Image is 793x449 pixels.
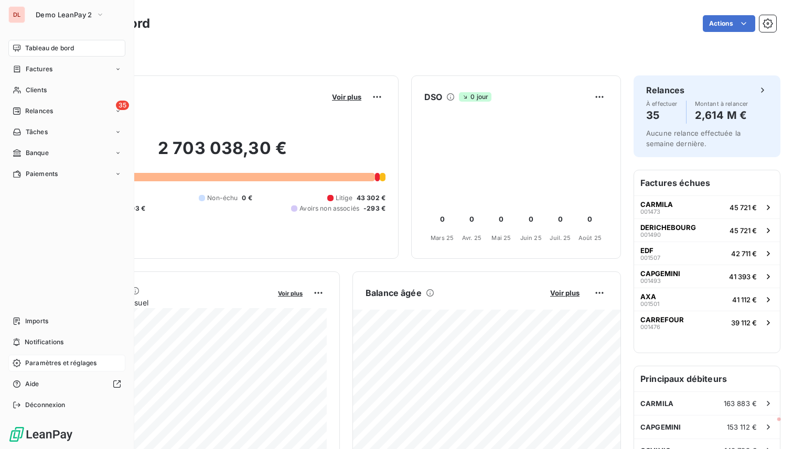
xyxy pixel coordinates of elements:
tspan: Avr. 25 [462,234,481,242]
a: Aide [8,376,125,392]
span: Litige [336,193,352,203]
span: Demo LeanPay 2 [36,10,92,19]
span: Voir plus [332,93,361,101]
h4: 2,614 M € [695,107,748,124]
iframe: Intercom live chat [757,413,783,439]
img: Logo LeanPay [8,426,73,443]
span: 001473 [640,209,660,215]
h4: 35 [646,107,678,124]
span: 35 [116,101,129,110]
button: DERICHEBOURG00149045 721 € [634,218,780,242]
span: 0 jour [459,92,491,102]
span: Factures [26,64,52,74]
button: Voir plus [275,288,306,298]
span: Imports [25,316,48,326]
span: Banque [26,148,49,158]
span: 001476 [640,324,660,330]
span: CARREFOUR [640,315,684,324]
span: À effectuer [646,101,678,107]
span: -293 € [363,204,385,213]
span: Avoirs non associés [299,204,359,213]
span: Paiements [26,169,58,179]
span: 43 302 € [357,193,385,203]
button: Voir plus [547,288,583,298]
h2: 2 703 038,30 € [59,138,385,169]
a: Paiements [8,166,125,182]
span: CAPGEMINI [640,269,680,278]
span: CAPGEMINI [640,423,681,431]
h6: Factures échues [634,170,780,195]
h6: DSO [424,91,442,103]
span: Tâches [26,127,48,137]
span: Montant à relancer [695,101,748,107]
button: CAPGEMINI00149341 393 € [634,265,780,288]
button: Actions [703,15,755,32]
a: 35Relances [8,103,125,119]
a: Imports [8,313,125,330]
div: DL [8,6,25,23]
span: 001490 [640,232,661,238]
tspan: Juin 25 [520,234,542,242]
span: Aucune relance effectuée la semaine dernière. [646,129,741,148]
a: Banque [8,145,125,161]
a: Factures [8,61,125,78]
span: 41 393 € [729,272,757,281]
button: CARREFOUR00147639 112 € [634,311,780,334]
span: Aide [25,379,39,389]
a: Clients [8,82,125,98]
span: CARMILA [640,200,673,209]
a: Paramètres et réglages [8,355,125,371]
span: Clients [26,85,47,95]
span: Paramètres et réglages [25,358,97,368]
span: Non-échu [207,193,238,203]
h6: Relances [646,84,684,96]
h6: Principaux débiteurs [634,366,780,391]
span: EDF [640,246,653,255]
span: 39 112 € [731,319,757,327]
span: 41 112 € [732,295,757,304]
a: Tableau de bord [8,40,125,57]
span: Notifications [25,337,63,347]
button: Voir plus [329,92,365,102]
span: 45 721 € [730,226,757,235]
span: 001507 [640,255,660,261]
tspan: Mars 25 [431,234,454,242]
tspan: Août 25 [578,234,602,242]
span: 001493 [640,278,661,284]
h6: Balance âgée [366,287,422,299]
span: 153 112 € [727,423,757,431]
span: 42 711 € [731,249,757,258]
span: 163 883 € [724,399,757,408]
button: CARMILA00147345 721 € [634,195,780,218]
button: AXA00150141 112 € [634,288,780,311]
button: EDF00150742 711 € [634,242,780,265]
span: Relances [25,106,53,116]
span: AXA [640,292,656,301]
span: CARMILA [640,399,673,408]
span: 0 € [242,193,252,203]
tspan: Juil. 25 [550,234,571,242]
span: Tableau de bord [25,43,74,53]
span: Voir plus [550,289,580,297]
a: Tâches [8,124,125,140]
span: DERICHEBOURG [640,223,696,232]
tspan: Mai 25 [491,234,511,242]
span: Chiffre d'affaires mensuel [59,297,271,308]
span: 45 721 € [730,203,757,212]
span: 001501 [640,301,659,307]
span: Déconnexion [25,400,66,410]
span: Voir plus [278,290,303,297]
